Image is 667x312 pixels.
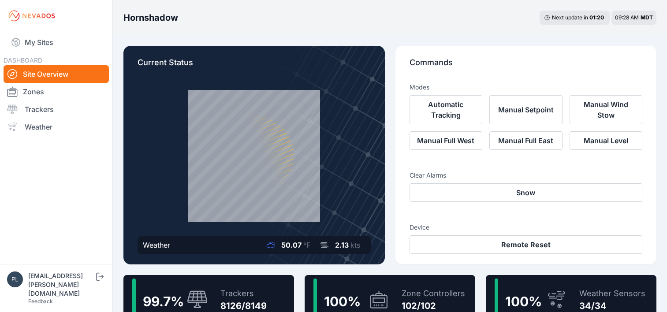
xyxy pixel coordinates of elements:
[570,95,643,124] button: Manual Wind Stow
[410,56,643,76] p: Commands
[410,95,483,124] button: Automatic Tracking
[220,287,267,300] div: Trackers
[589,14,605,21] div: 01 : 20
[143,240,170,250] div: Weather
[123,6,178,29] nav: Breadcrumb
[138,56,371,76] p: Current Status
[402,300,465,312] div: 102/102
[303,241,310,249] span: °F
[7,271,23,287] img: plsmith@sundt.com
[579,287,645,300] div: Weather Sensors
[410,183,643,202] button: Snow
[505,293,542,309] span: 100 %
[7,9,56,23] img: Nevados
[410,83,429,92] h3: Modes
[552,14,588,21] span: Next update in
[4,32,109,53] a: My Sites
[410,235,643,254] button: Remote Reset
[28,298,53,305] a: Feedback
[335,241,349,249] span: 2.13
[4,100,109,118] a: Trackers
[4,83,109,100] a: Zones
[489,131,563,150] button: Manual Full East
[641,14,653,21] span: MDT
[4,56,42,64] span: DASHBOARD
[489,95,563,124] button: Manual Setpoint
[579,300,645,312] div: 34/34
[123,11,178,24] h3: Hornshadow
[410,223,643,232] h3: Device
[350,241,360,249] span: kts
[143,293,184,309] span: 99.7 %
[570,131,643,150] button: Manual Level
[281,241,302,249] span: 50.07
[220,300,267,312] div: 8126/8149
[28,271,94,298] div: [EMAIL_ADDRESS][PERSON_NAME][DOMAIN_NAME]
[615,14,639,21] span: 09:28 AM
[4,65,109,83] a: Site Overview
[324,293,361,309] span: 100 %
[410,171,643,180] h3: Clear Alarms
[4,118,109,136] a: Weather
[410,131,483,150] button: Manual Full West
[402,287,465,300] div: Zone Controllers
